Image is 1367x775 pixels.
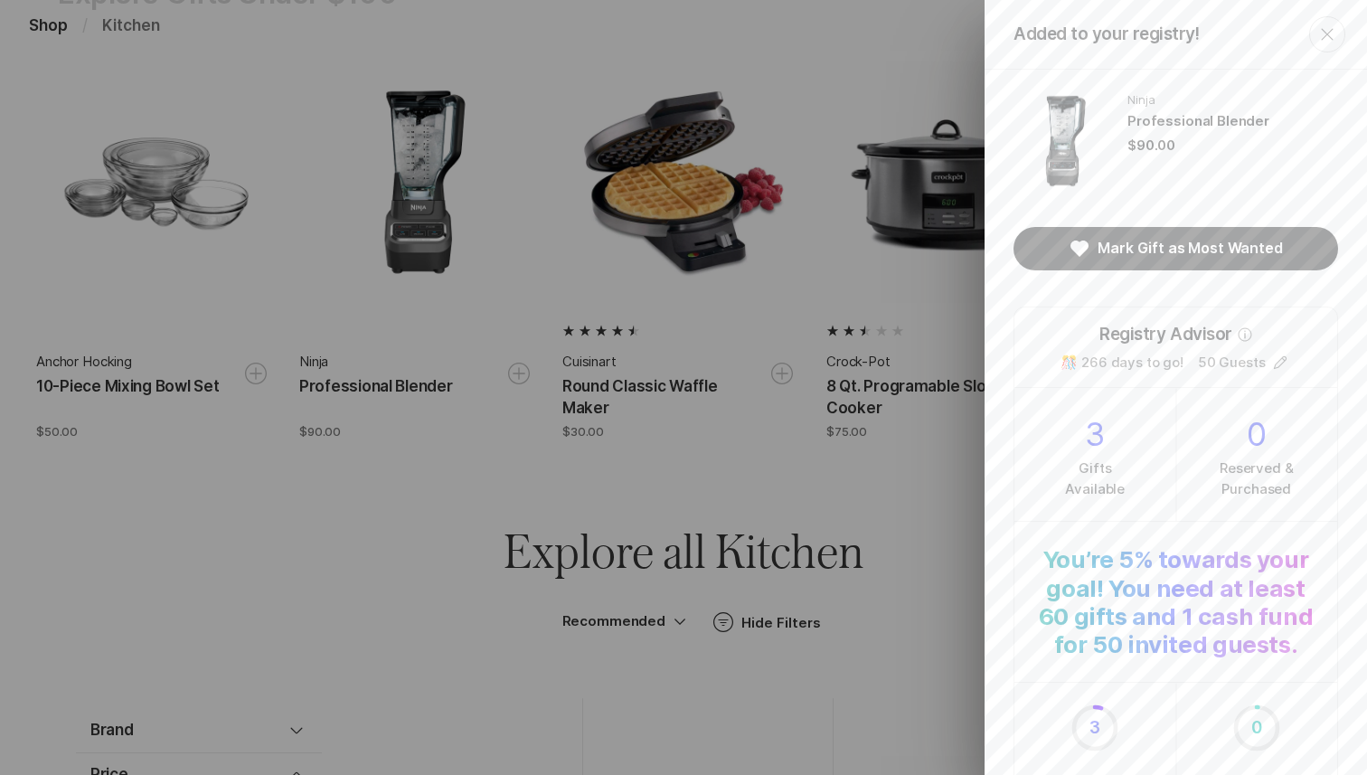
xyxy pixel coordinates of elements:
[1036,545,1315,658] p: You’re 5% towards your goal! You need at least 60 gifts and 1 cash fund for 50 invited guests.
[1198,353,1266,373] p: 50 Guests
[1061,353,1183,373] p: 🎊 266 days to go!
[1309,16,1345,52] button: Close
[1127,111,1338,132] p: Professional Blender
[1085,410,1106,458] p: 3
[1127,136,1175,155] p: $90.00
[1127,91,1338,108] p: Ninja
[1065,458,1125,499] p: Gifts Available
[1269,353,1291,373] button: Edit Guest Count
[1013,227,1338,270] button: Mark Gift as Most Wanted
[1089,715,1100,741] p: 3
[1220,458,1294,499] p: Reserved & Purchased
[1099,322,1232,347] p: Registry Advisor
[1247,410,1267,458] p: 0
[1251,715,1262,741] p: 0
